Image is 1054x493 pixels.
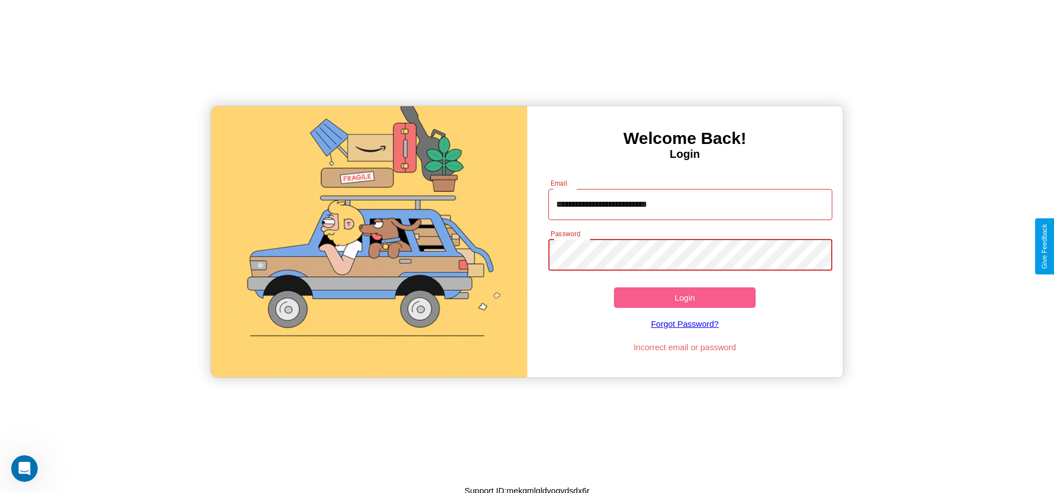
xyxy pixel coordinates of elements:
[614,287,756,308] button: Login
[211,106,527,377] img: gif
[1041,224,1048,269] div: Give Feedback
[551,229,580,238] label: Password
[11,455,38,482] iframe: Intercom live chat
[551,178,568,188] label: Email
[543,308,827,340] a: Forgot Password?
[527,148,843,161] h4: Login
[527,129,843,148] h3: Welcome Back!
[543,340,827,355] p: Incorrect email or password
